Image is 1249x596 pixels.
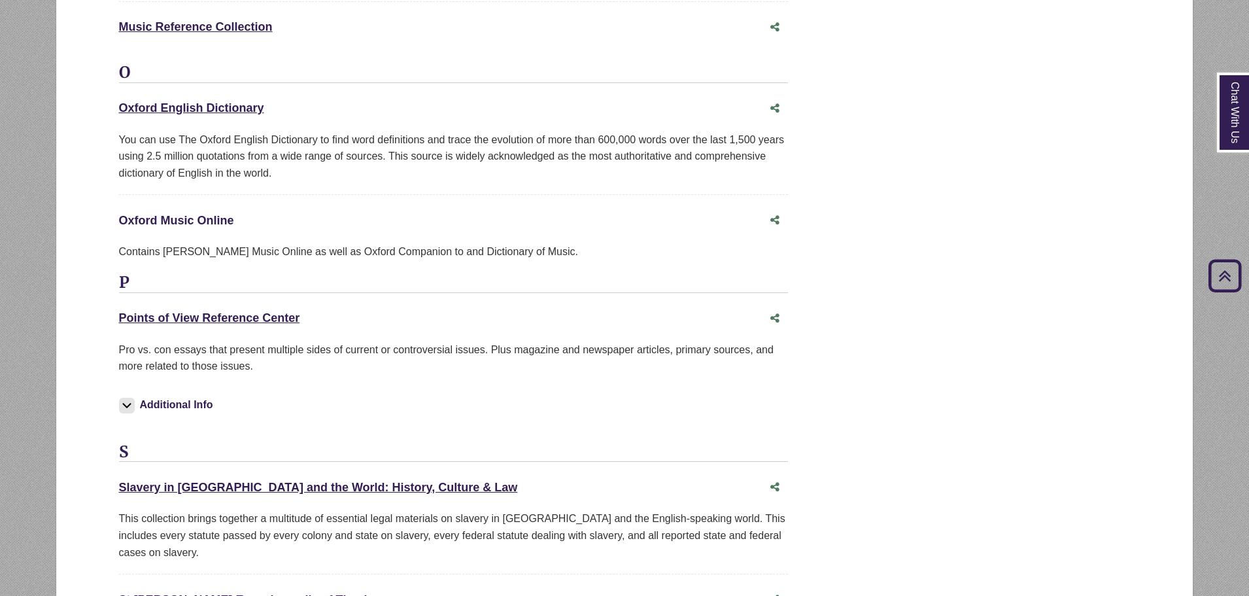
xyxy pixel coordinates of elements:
[762,15,788,40] button: Share this database
[762,96,788,121] button: Share this database
[119,214,234,227] a: Oxford Music Online
[119,443,788,463] h3: S
[762,475,788,500] button: Share this database
[119,510,788,561] div: This collection brings together a multitude of essential legal materials on slavery in [GEOGRAPHI...
[119,273,788,293] h3: P
[119,243,788,260] div: Contains [PERSON_NAME] Music Online as well as Oxford Companion to and Dictionary of Music.
[119,131,788,182] div: You can use The Oxford English Dictionary to find word definitions and trace the evolution of mor...
[762,208,788,233] button: Share this database
[119,342,788,375] p: Pro vs. con essays that present multiple sides of current or controversial issues. Plus magazine ...
[762,306,788,331] button: Share this database
[119,20,273,33] a: Music Reference Collection
[119,101,264,114] a: Oxford English Dictionary
[119,396,217,414] button: Additional Info
[1204,267,1246,285] a: Back to Top
[119,311,300,324] a: Points of View Reference Center
[119,63,788,83] h3: O
[119,481,518,494] a: Slavery in [GEOGRAPHIC_DATA] and the World: History, Culture & Law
